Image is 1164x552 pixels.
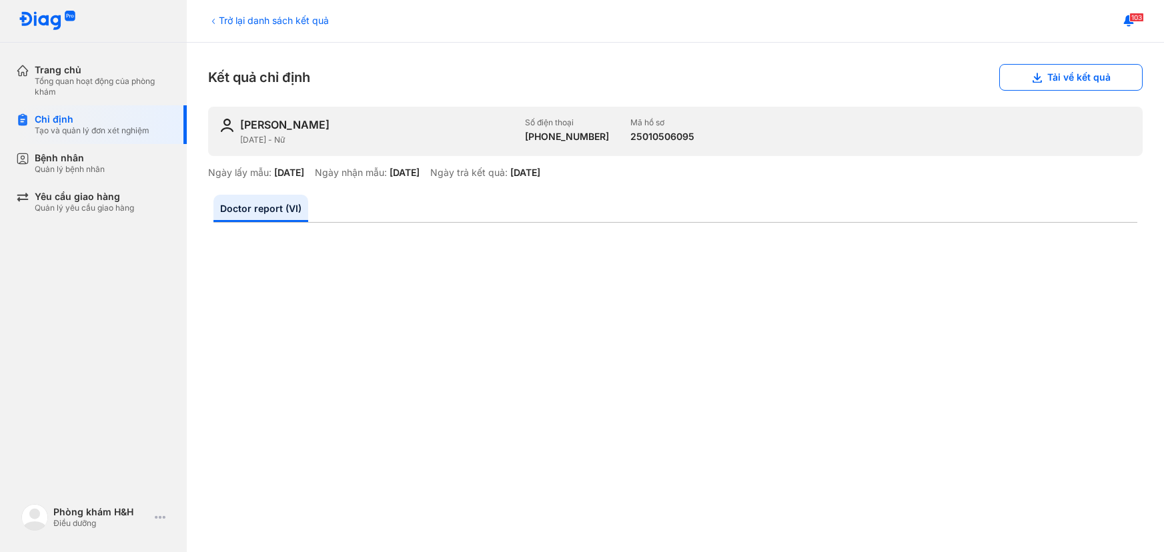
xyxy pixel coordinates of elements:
[240,135,514,145] div: [DATE] - Nữ
[430,167,508,179] div: Ngày trả kết quả:
[240,117,330,132] div: [PERSON_NAME]
[35,64,171,76] div: Trang chủ
[19,11,76,31] img: logo
[35,76,171,97] div: Tổng quan hoạt động của phòng khám
[35,164,105,175] div: Quản lý bệnh nhân
[208,64,1143,91] div: Kết quả chỉ định
[53,518,149,529] div: Điều dưỡng
[53,506,149,518] div: Phòng khám H&H
[630,131,694,143] div: 25010506095
[315,167,387,179] div: Ngày nhận mẫu:
[1129,13,1144,22] span: 103
[35,203,134,213] div: Quản lý yêu cầu giao hàng
[219,117,235,133] img: user-icon
[510,167,540,179] div: [DATE]
[21,504,48,531] img: logo
[390,167,420,179] div: [DATE]
[213,195,308,222] a: Doctor report (VI)
[525,117,609,128] div: Số điện thoại
[274,167,304,179] div: [DATE]
[35,113,149,125] div: Chỉ định
[208,13,329,27] div: Trở lại danh sách kết quả
[525,131,609,143] div: [PHONE_NUMBER]
[208,167,271,179] div: Ngày lấy mẫu:
[630,117,694,128] div: Mã hồ sơ
[35,125,149,136] div: Tạo và quản lý đơn xét nghiệm
[35,191,134,203] div: Yêu cầu giao hàng
[999,64,1143,91] button: Tải về kết quả
[35,152,105,164] div: Bệnh nhân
